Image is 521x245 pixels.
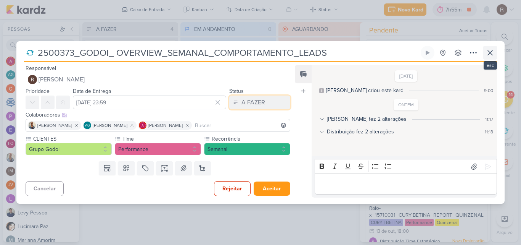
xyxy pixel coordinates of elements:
[229,88,244,94] label: Status
[85,124,90,128] p: AG
[28,75,37,84] img: Rafael Dornelles
[73,88,111,94] label: Data de Entrega
[26,65,56,71] label: Responsável
[485,116,493,123] div: 11:17
[139,122,146,129] img: Alessandra Gomes
[122,135,201,143] label: Time
[204,143,290,155] button: Semanal
[425,50,431,56] div: Ligar relógio
[211,135,290,143] label: Recorrência
[319,88,324,93] div: Este log é visível à todos no kard
[315,159,497,174] div: Editor toolbar
[26,73,290,86] button: [PERSON_NAME]
[315,174,497,195] div: Editor editing area: main
[32,135,112,143] label: CLIENTES
[484,61,497,70] div: esc
[26,181,64,196] button: Cancelar
[485,128,493,135] div: 11:18
[84,122,91,129] div: Aline Gimenez Graciano
[327,128,394,136] div: Distribuição fez 2 alterações
[26,88,50,94] label: Prioridade
[229,96,290,109] button: A FAZER
[327,115,407,123] div: [PERSON_NAME] fez 2 alterações
[35,46,419,60] input: Kard Sem Título
[73,96,226,109] input: Select a date
[484,87,493,94] div: 9:00
[93,122,127,129] span: [PERSON_NAME]
[39,75,85,84] span: [PERSON_NAME]
[26,143,112,155] button: Grupo Godoi
[214,181,251,196] button: Rejeitar
[326,86,404,94] div: Aline criou este kard
[254,182,290,196] button: Aceitar
[193,121,288,130] input: Buscar
[148,122,183,129] span: [PERSON_NAME]
[26,111,290,119] div: Colaboradores
[241,98,265,107] div: A FAZER
[28,122,36,129] img: Iara Santos
[37,122,72,129] span: [PERSON_NAME]
[115,143,201,155] button: Performance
